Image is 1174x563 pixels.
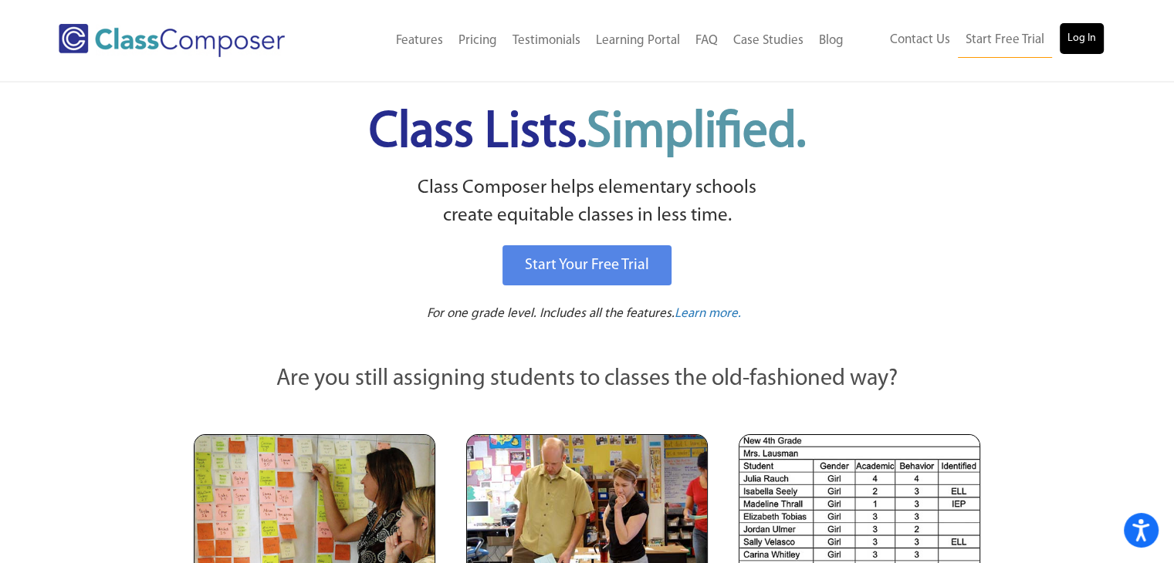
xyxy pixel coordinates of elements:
a: Start Free Trial [958,23,1052,58]
a: Testimonials [505,24,588,58]
a: Learning Portal [588,24,688,58]
a: Log In [1060,23,1104,54]
span: For one grade level. Includes all the features. [427,307,675,320]
p: Class Composer helps elementary schools create equitable classes in less time. [191,174,983,231]
a: Pricing [451,24,505,58]
span: Simplified. [587,108,806,158]
a: Blog [811,24,851,58]
span: Class Lists. [369,108,806,158]
p: Are you still assigning students to classes the old-fashioned way? [194,362,981,396]
nav: Header Menu [334,24,851,58]
a: Case Studies [726,24,811,58]
a: FAQ [688,24,726,58]
span: Learn more. [675,307,741,320]
span: Start Your Free Trial [525,258,649,273]
nav: Header Menu [851,23,1104,58]
img: Class Composer [59,24,285,57]
a: Learn more. [675,305,741,324]
a: Contact Us [882,23,958,57]
a: Start Your Free Trial [502,245,672,285]
a: Features [388,24,451,58]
